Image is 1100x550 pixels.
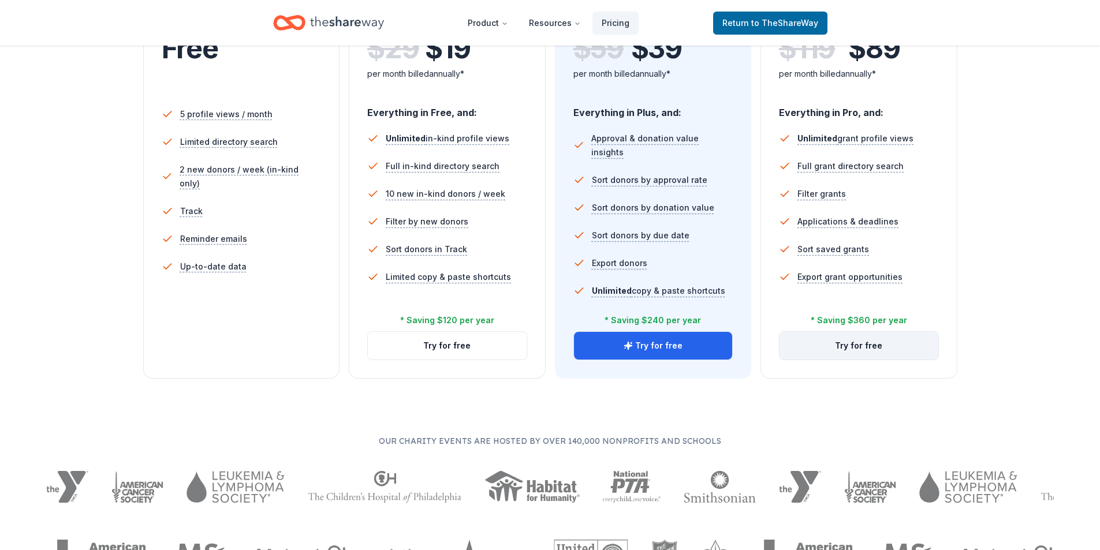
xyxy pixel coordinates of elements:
[780,332,938,360] button: Try for free
[425,32,470,65] span: $ 19
[592,12,639,35] a: Pricing
[779,471,821,503] img: YMCA
[386,133,426,143] span: Unlimited
[400,313,494,327] div: * Saving $120 per year
[797,133,913,143] span: grant profile views
[386,215,468,229] span: Filter by new donors
[111,471,164,503] img: American Cancer Society
[592,201,714,215] span: Sort donors by donation value
[631,32,682,65] span: $ 39
[386,270,511,284] span: Limited copy & paste shortcuts
[386,133,509,143] span: in-kind profile views
[591,132,733,159] span: Approval & donation value insights
[811,313,907,327] div: * Saving $360 per year
[180,135,278,149] span: Limited directory search
[797,159,904,173] span: Full grant directory search
[273,9,384,36] a: Home
[919,471,1017,503] img: Leukemia & Lymphoma Society
[367,96,527,120] div: Everything in Free, and:
[368,332,527,360] button: Try for free
[180,260,247,274] span: Up-to-date data
[180,163,321,190] span: 2 new donors / week (in-kind only)
[797,133,837,143] span: Unlimited
[386,159,499,173] span: Full in-kind directory search
[46,471,88,503] img: YMCA
[779,67,939,81] div: per month billed annually*
[46,434,1054,448] p: Our charity events are hosted by over 140,000 nonprofits and schools
[573,96,733,120] div: Everything in Plus, and:
[308,471,461,503] img: The Children's Hospital of Philadelphia
[848,32,900,65] span: $ 89
[592,286,632,295] span: Unlimited
[386,242,467,256] span: Sort donors in Track
[605,313,701,327] div: * Saving $240 per year
[180,107,273,121] span: 5 profile views / month
[367,67,527,81] div: per month billed annually*
[386,187,505,201] span: 10 new in-kind donors / week
[180,204,203,218] span: Track
[751,18,818,28] span: to TheShareWay
[484,471,580,503] img: Habitat for Humanity
[573,67,733,81] div: per month billed annually*
[592,173,707,187] span: Sort donors by approval rate
[797,242,869,256] span: Sort saved grants
[603,471,661,503] img: National PTA
[592,229,689,242] span: Sort donors by due date
[713,12,827,35] a: Returnto TheShareWay
[458,12,517,35] button: Product
[797,270,903,284] span: Export grant opportunities
[162,31,218,65] span: Free
[797,215,898,229] span: Applications & deadlines
[844,471,897,503] img: American Cancer Society
[684,471,756,503] img: Smithsonian
[592,256,647,270] span: Export donors
[592,286,725,295] span: copy & paste shortcuts
[779,96,939,120] div: Everything in Pro, and:
[722,16,818,30] span: Return
[187,471,284,503] img: Leukemia & Lymphoma Society
[520,12,590,35] button: Resources
[458,9,639,36] nav: Main
[797,187,846,201] span: Filter grants
[574,332,733,360] button: Try for free
[180,232,247,246] span: Reminder emails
